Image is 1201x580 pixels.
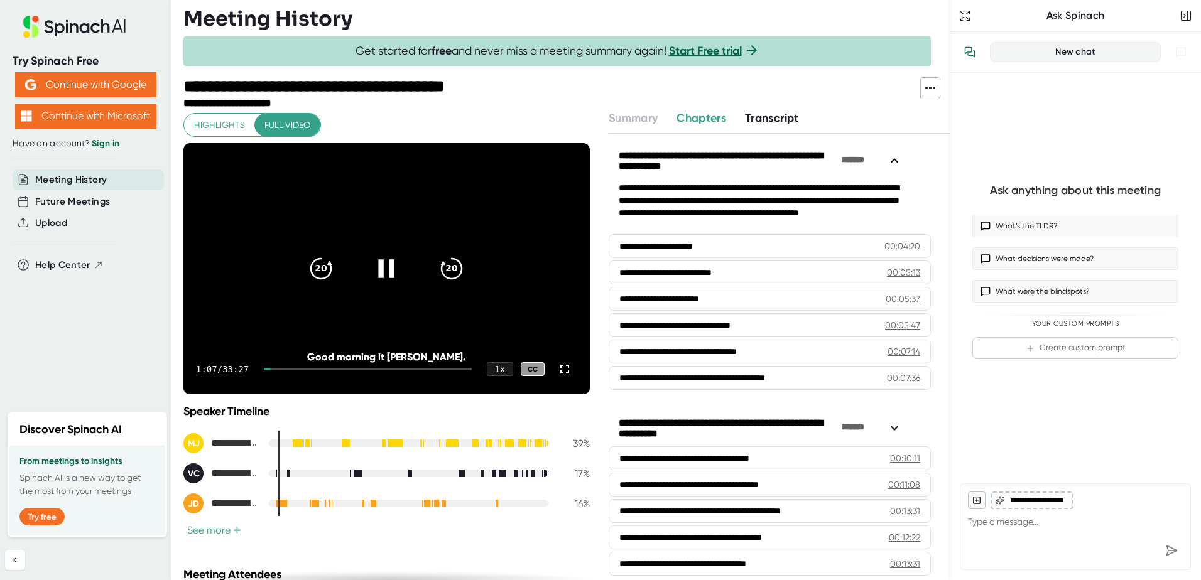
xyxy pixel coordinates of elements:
[183,524,245,537] button: See more+
[890,505,920,517] div: 00:13:31
[35,258,90,272] span: Help Center
[15,104,156,129] button: Continue with Microsoft
[1160,539,1183,562] div: Send message
[183,493,204,513] div: JD
[35,195,110,209] button: Future Meetings
[521,362,545,377] div: CC
[972,280,1178,303] button: What were the blindspots?
[183,7,352,31] h3: Meeting History
[19,508,65,525] button: Try free
[890,452,920,465] div: 00:10:11
[885,319,920,331] div: 00:05:47
[183,463,204,483] div: VC
[990,183,1161,198] div: Ask anything about this meeting
[19,471,155,498] p: Spinach AI is a new way to get the most from your meetings
[183,433,259,453] div: McGrath, James
[35,216,67,230] button: Upload
[196,364,249,374] div: 1:07 / 33:27
[13,138,158,149] div: Have an account?
[558,438,590,449] div: 39 %
[183,463,259,483] div: Villasana, Cindy
[609,110,658,127] button: Summary
[998,46,1153,58] div: New chat
[15,72,156,97] button: Continue with Google
[183,404,590,418] div: Speaker Timeline
[558,468,590,480] div: 17 %
[19,456,155,466] h3: From meetings to insights
[972,247,1178,270] button: What decisions were made?
[92,138,119,149] a: Sign in
[972,320,1178,328] div: Your Custom Prompts
[183,433,204,453] div: MJ
[888,345,920,358] div: 00:07:14
[224,351,549,363] div: Good morning it [PERSON_NAME].
[184,114,255,137] button: Highlights
[19,421,122,438] h2: Discover Spinach AI
[745,110,799,127] button: Transcript
[487,362,513,376] div: 1 x
[558,498,590,510] div: 16 %
[264,117,310,133] span: Full video
[5,550,25,570] button: Collapse sidebar
[233,525,241,535] span: +
[13,54,158,68] div: Try Spinach Free
[25,79,36,90] img: Aehbyd4JwY73AAAAAElFTkSuQmCC
[886,293,920,305] div: 00:05:37
[35,258,104,272] button: Help Center
[889,531,920,544] div: 00:12:22
[887,372,920,384] div: 00:07:36
[609,111,658,125] span: Summary
[745,111,799,125] span: Transcript
[669,44,742,58] a: Start Free trial
[957,40,982,65] button: View conversation history
[956,7,974,24] button: Expand to Ask Spinach page
[884,240,920,252] div: 00:04:20
[888,478,920,491] div: 00:11:08
[35,173,107,187] button: Meeting History
[972,337,1178,359] button: Create custom prompt
[183,493,259,513] div: Jauregui, Dinaliz
[890,557,920,570] div: 00:13:31
[887,266,920,279] div: 00:05:13
[677,110,726,127] button: Chapters
[974,9,1177,22] div: Ask Spinach
[432,44,452,58] b: free
[1177,7,1195,24] button: Close conversation sidebar
[254,114,320,137] button: Full video
[677,111,726,125] span: Chapters
[972,215,1178,237] button: What’s the TLDR?
[194,117,245,133] span: Highlights
[356,44,759,58] span: Get started for and never miss a meeting summary again!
